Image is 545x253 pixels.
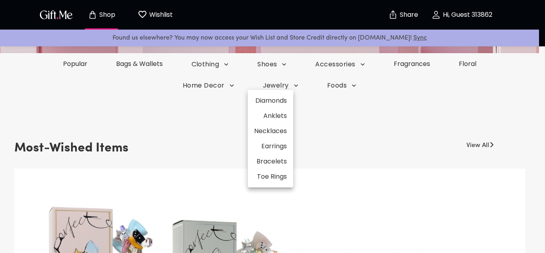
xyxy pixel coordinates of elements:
[248,154,293,169] li: Bracelets
[248,108,293,124] li: Anklets
[248,169,293,184] li: Toe Rings
[248,139,293,154] li: Earrings
[248,93,293,108] li: Diamonds
[248,124,293,139] li: Necklaces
